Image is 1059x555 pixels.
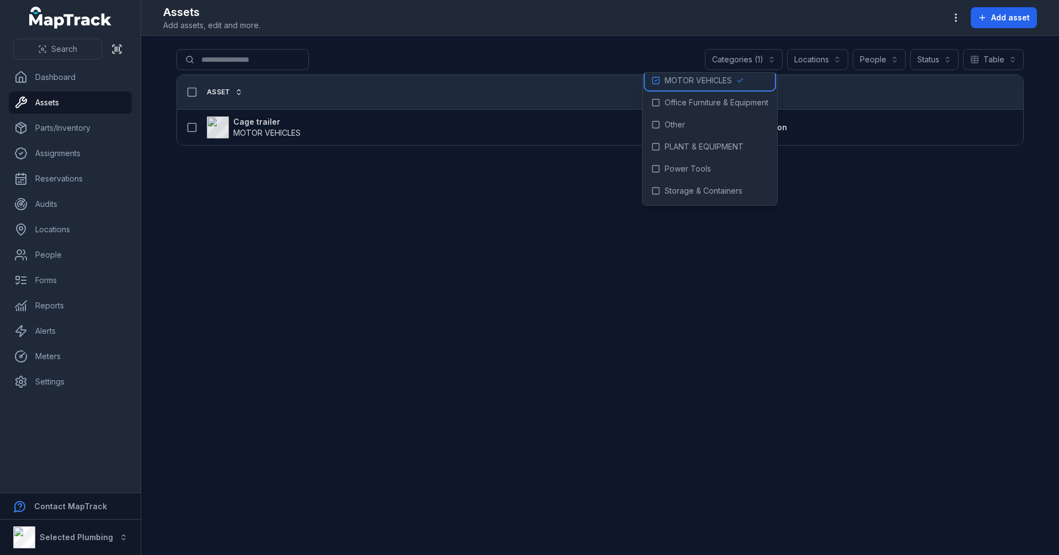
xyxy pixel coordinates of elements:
button: Search [13,39,102,60]
a: Cage trailerMOTOR VEHICLES [207,116,301,138]
a: Audits [9,193,132,215]
a: Locations [9,218,132,241]
a: People [9,244,132,266]
a: Forms [9,269,132,291]
span: Add assets, edit and more. [163,20,260,31]
button: Table [963,49,1024,70]
a: Dashboard [9,66,132,88]
h2: Assets [163,4,260,20]
a: Asset [207,88,243,97]
a: Meters [9,345,132,367]
button: Add asset [971,7,1037,28]
span: Office Furniture & Equipment [665,97,768,108]
span: MOTOR VEHICLES [665,75,732,86]
span: Search [51,44,77,55]
a: Settings [9,371,132,393]
a: Reports [9,295,132,317]
strong: Selected Plumbing [40,532,113,542]
span: Power Tools [665,163,711,174]
a: MapTrack [29,7,112,29]
a: Assets [9,92,132,114]
span: PLANT & EQUIPMENT [665,141,744,152]
a: Parts/Inventory [9,117,132,139]
button: Status [910,49,959,70]
strong: Cage trailer [233,116,301,127]
span: Add asset [991,12,1030,23]
strong: Contact MapTrack [34,501,107,511]
a: Assignments [9,142,132,164]
span: MOTOR VEHICLES [233,128,301,137]
span: Storage & Containers [665,185,742,196]
button: People [853,49,906,70]
span: Asset [207,88,231,97]
a: Alerts [9,320,132,342]
span: Other [665,119,685,130]
a: Reservations [9,168,132,190]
